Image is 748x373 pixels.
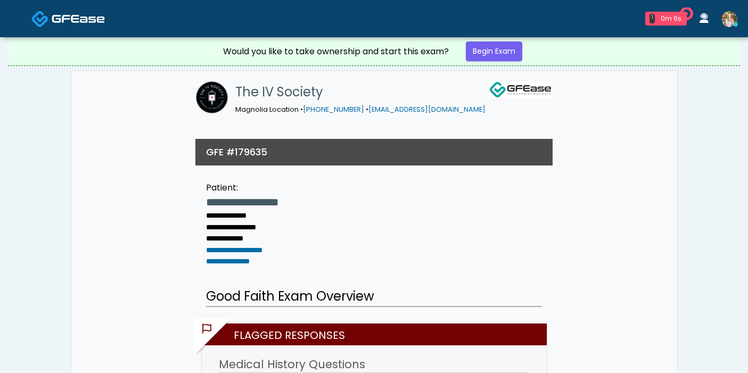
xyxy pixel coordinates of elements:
[235,81,486,103] h1: The IV Society
[196,81,228,113] img: The IV Society
[31,10,49,28] img: Docovia
[207,324,547,345] h2: Flagged Responses
[300,105,303,114] span: •
[366,105,368,114] span: •
[223,45,449,58] div: Would you like to take ownership and start this exam?
[489,81,553,98] img: GFEase Logo
[659,14,683,23] div: 0m 6s
[368,105,486,114] a: [EMAIL_ADDRESS][DOMAIN_NAME]
[650,14,655,23] div: 1
[303,105,364,114] a: [PHONE_NUMBER]
[639,7,693,30] a: 1 0m 6s
[31,1,105,36] a: Docovia
[466,42,522,61] a: Begin Exam
[206,181,278,194] div: Patient:
[235,105,486,114] small: Magnolia Location
[219,357,529,373] h3: Medical History Questions
[206,145,267,159] h3: GFE #179635
[206,287,542,307] h2: Good Faith Exam Overview
[721,11,737,27] img: Cameron Ellis
[52,13,105,24] img: Docovia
